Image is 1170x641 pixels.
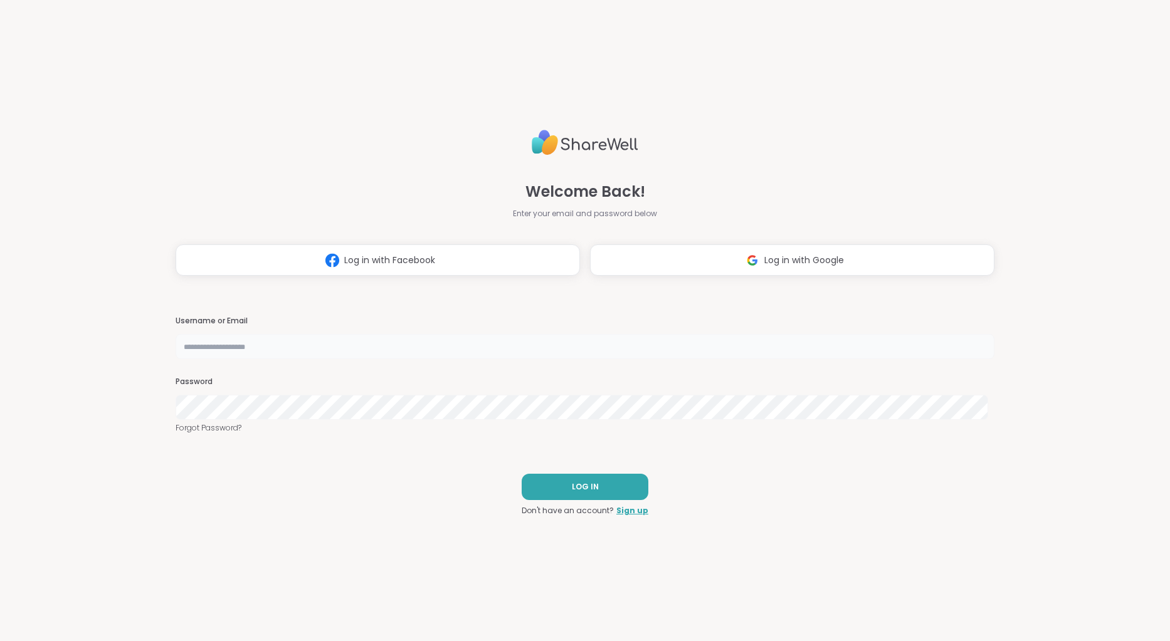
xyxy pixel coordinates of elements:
button: Log in with Google [590,244,994,276]
button: Log in with Facebook [176,244,580,276]
span: LOG IN [572,481,599,492]
span: Log in with Facebook [344,254,435,267]
img: ShareWell Logomark [740,249,764,272]
a: Forgot Password? [176,422,994,434]
span: Welcome Back! [525,180,645,203]
h3: Username or Email [176,316,994,326]
span: Don't have an account? [522,505,614,516]
h3: Password [176,377,994,387]
button: LOG IN [522,474,648,500]
span: Enter your email and password below [513,208,657,219]
span: Log in with Google [764,254,844,267]
a: Sign up [616,505,648,516]
img: ShareWell Logo [532,125,638,160]
img: ShareWell Logomark [320,249,344,272]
